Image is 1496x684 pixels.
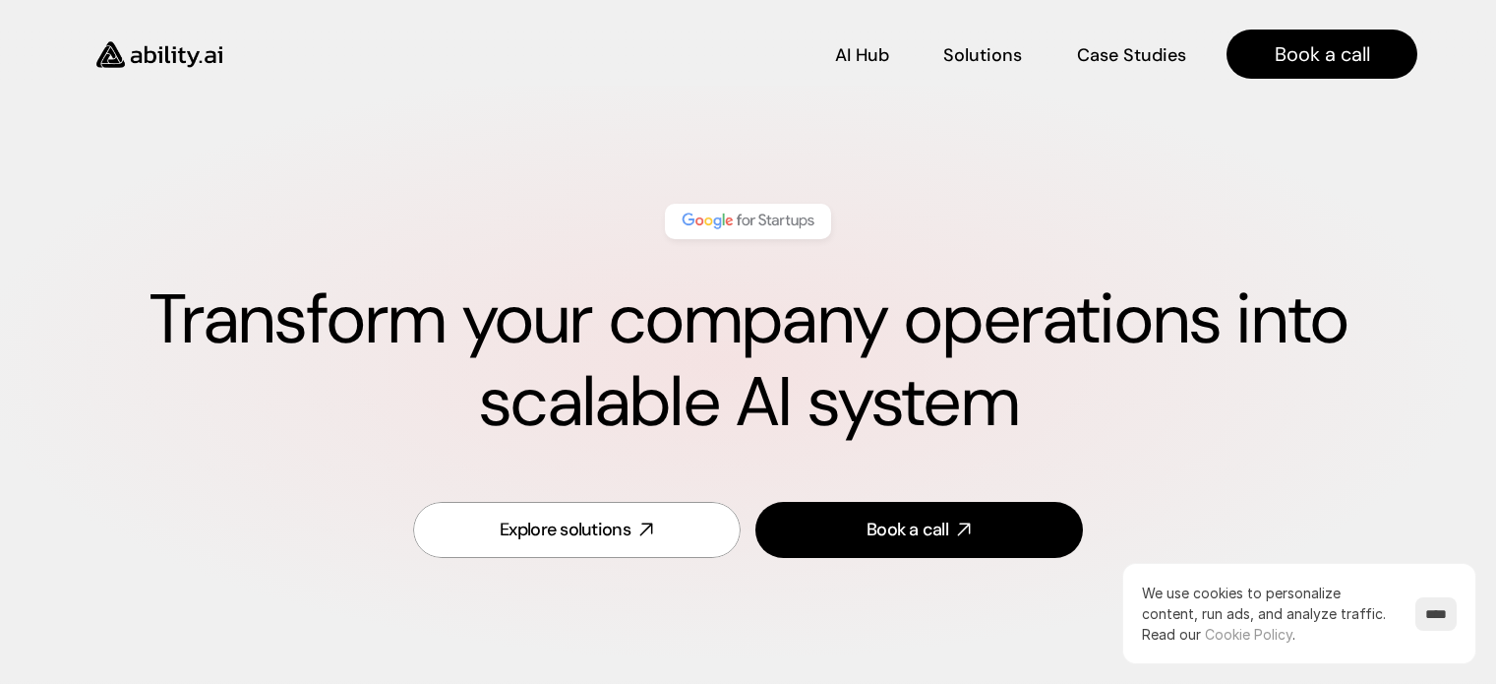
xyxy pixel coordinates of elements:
[1142,626,1295,643] span: Read our .
[1077,43,1186,68] p: Case Studies
[1227,30,1417,79] a: Book a call
[755,502,1083,558] a: Book a call
[835,37,889,72] a: AI Hub
[500,518,630,542] div: Explore solutions
[250,30,1417,79] nav: Main navigation
[943,37,1022,72] a: Solutions
[413,502,741,558] a: Explore solutions
[835,43,889,68] p: AI Hub
[1275,40,1370,68] p: Book a call
[867,518,948,542] div: Book a call
[943,43,1022,68] p: Solutions
[79,279,1417,444] h1: Transform your company operations into scalable AI system
[1142,583,1396,645] p: We use cookies to personalize content, run ads, and analyze traffic.
[1205,626,1292,643] a: Cookie Policy
[1076,37,1187,72] a: Case Studies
